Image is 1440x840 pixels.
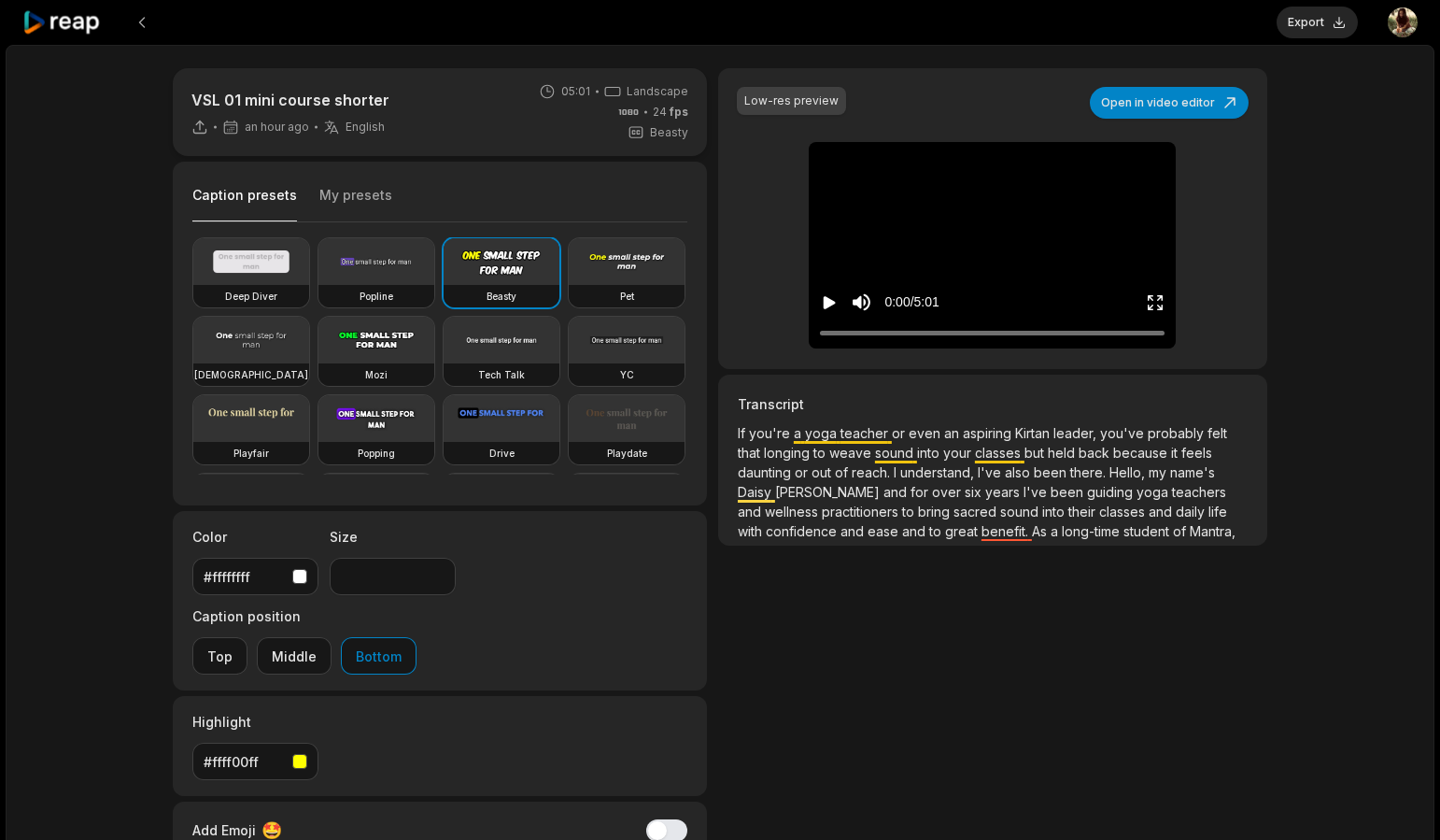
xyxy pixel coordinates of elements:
span: an hour ago [245,120,309,135]
span: to [902,504,918,520]
h3: Tech Talk [478,367,525,382]
span: long-time [1062,523,1123,539]
p: VSL 01 mini course shorter [191,89,389,111]
span: ease [868,523,902,539]
span: yoga [805,425,840,441]
span: even [909,425,944,441]
span: reach. [852,464,894,480]
span: 05:01 [561,83,590,100]
span: I've [1024,484,1051,500]
span: or [892,425,909,441]
span: for [911,484,932,500]
span: their [1068,504,1099,520]
span: and [883,484,911,500]
span: English [346,120,385,135]
span: sound [875,445,917,461]
span: Landscape [627,83,688,100]
span: sacred [953,504,1000,520]
span: my [1149,464,1170,480]
span: and [840,523,868,539]
span: but [1024,445,1048,461]
span: Mantra, [1190,523,1235,539]
span: there. [1070,464,1109,480]
span: I've [978,464,1005,480]
span: of [1173,523,1190,539]
span: benefit. [981,523,1032,539]
span: Hello, [1109,464,1149,480]
span: daily [1176,504,1208,520]
span: because [1113,445,1171,461]
span: your [943,445,975,461]
span: out [812,464,835,480]
button: Export [1277,7,1358,38]
span: aspiring [963,425,1015,441]
span: As [1032,523,1051,539]
h3: Drive [489,446,515,461]
span: student [1123,523,1173,539]
h3: Popping [358,446,395,461]
span: it [1171,445,1181,461]
button: My presets [319,186,392,221]
span: held [1048,445,1079,461]
h3: Mozi [365,367,388,382]
button: #ffffffff [192,558,318,595]
h3: Beasty [487,289,516,304]
span: leader, [1053,425,1100,441]
span: into [917,445,943,461]
span: guiding [1087,484,1136,500]
div: #ffffffff [204,567,285,587]
h3: Transcript [738,394,1248,414]
span: to [929,523,945,539]
button: Top [192,637,247,675]
button: Mute sound [850,291,873,314]
span: great [945,523,981,539]
h3: Deep Diver [225,289,277,304]
label: Highlight [192,712,318,732]
span: yoga [1136,484,1172,500]
button: #ffff00ff [192,743,318,780]
div: #ffff00ff [204,752,285,772]
button: Caption presets [192,186,297,222]
span: name's [1170,464,1215,480]
span: and [1149,504,1176,520]
h3: Playfair [233,446,269,461]
button: Middle [257,637,332,675]
span: years [985,484,1024,500]
span: probably [1148,425,1207,441]
span: Beasty [650,124,688,141]
span: daunting [738,464,795,480]
span: understand, [900,464,978,480]
span: weave [829,445,875,461]
span: or [795,464,812,480]
div: 0:00 / 5:01 [884,292,939,312]
span: six [965,484,985,500]
span: Kirtan [1015,425,1053,441]
span: bring [918,504,953,520]
span: [PERSON_NAME] [775,484,883,500]
span: been [1034,464,1070,480]
div: Low-res preview [744,93,839,109]
label: Color [192,527,318,547]
button: Bottom [341,637,416,675]
span: into [1042,504,1068,520]
span: and [738,504,765,520]
h3: Pet [620,289,634,304]
span: of [835,464,852,480]
span: back [1079,445,1113,461]
span: Daisy [738,484,775,500]
span: a [794,425,805,441]
span: that [738,445,764,461]
label: Size [330,527,456,547]
span: fps [670,105,688,119]
span: classes [975,445,1024,461]
span: If [738,425,749,441]
h3: Playdate [607,446,647,461]
span: been [1051,484,1087,500]
span: sound [1000,504,1042,520]
span: an [944,425,963,441]
span: with [738,523,766,539]
span: classes [1099,504,1149,520]
span: practitioners [822,504,902,520]
span: you're [749,425,794,441]
span: and [902,523,929,539]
